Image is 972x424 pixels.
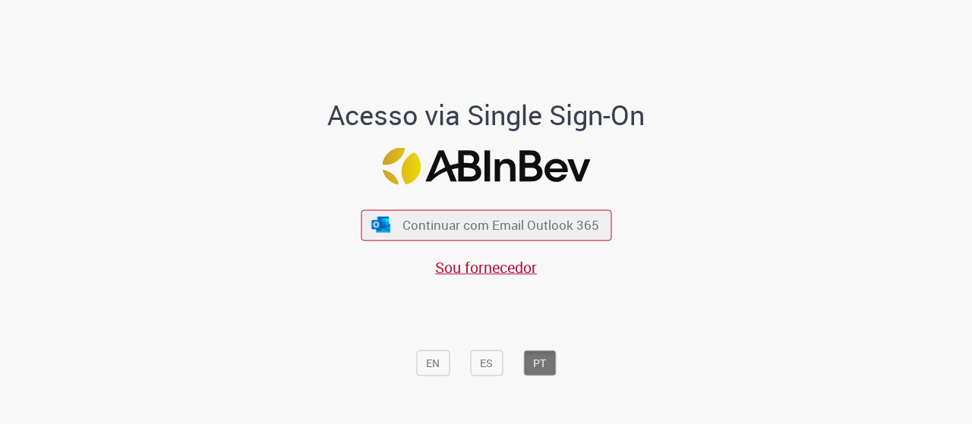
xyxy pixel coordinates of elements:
[371,217,392,233] img: ícone Azure/Microsoft 360
[435,256,537,277] a: Sou fornecedor
[523,350,556,375] button: PT
[361,209,611,240] button: ícone Azure/Microsoft 360 Continuar com Email Outlook 365
[416,350,450,375] button: EN
[402,216,599,234] span: Continuar com Email Outlook 365
[470,350,503,375] button: ES
[382,148,590,185] img: Logo ABInBev
[276,99,697,130] h1: Acesso via Single Sign-On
